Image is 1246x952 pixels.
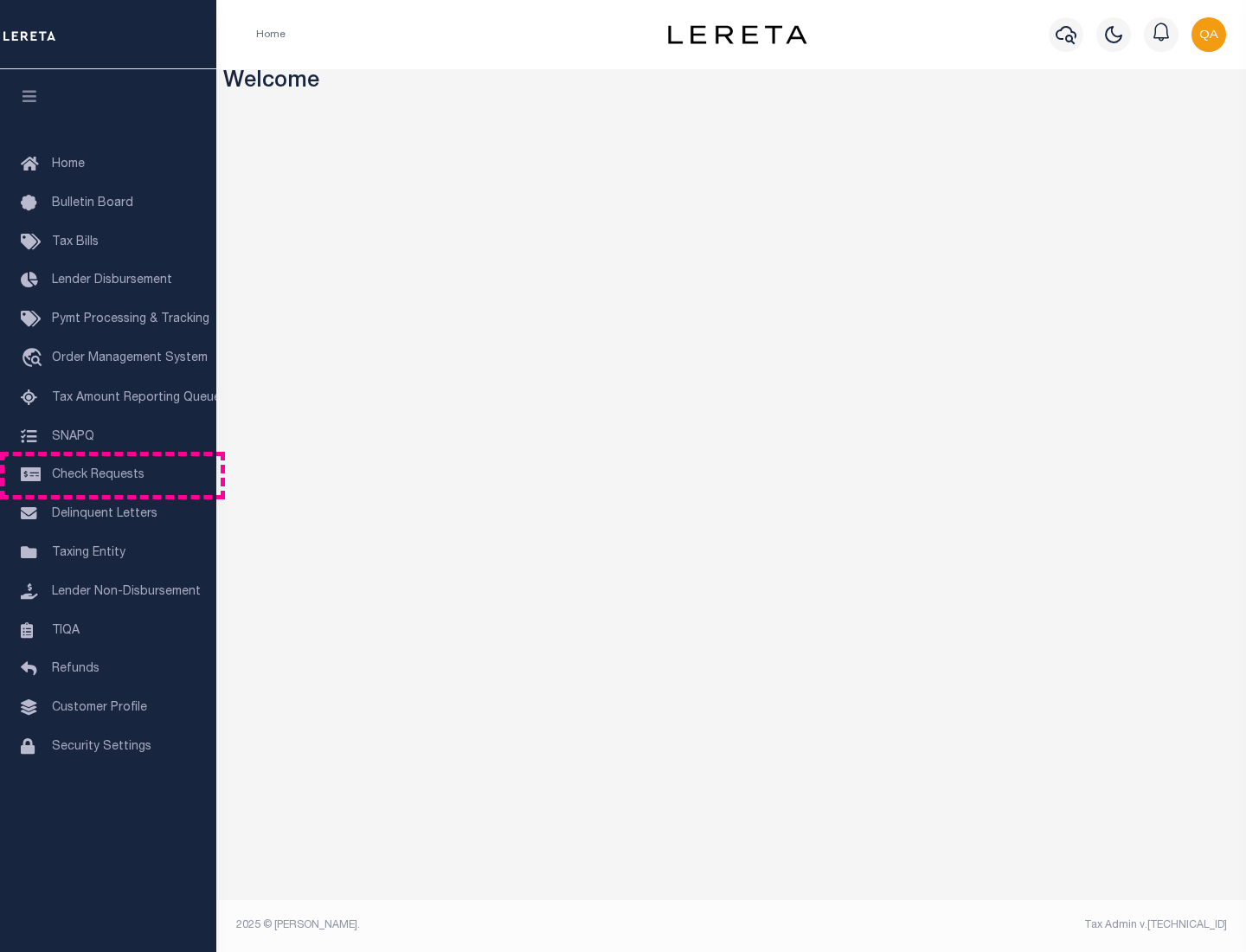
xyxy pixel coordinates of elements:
[52,236,99,248] span: Tax Bills
[52,469,145,481] span: Check Requests
[223,69,1240,96] h3: Welcome
[256,27,286,42] li: Home
[744,917,1227,933] div: Tax Admin v.[TECHNICAL_ID]
[52,702,147,714] span: Customer Profile
[52,508,157,520] span: Delinquent Letters
[1191,17,1226,52] img: svg+xml;base64,PHN2ZyB4bWxucz0iaHR0cDovL3d3dy53My5vcmcvMjAwMC9zdmciIHBvaW50ZXItZXZlbnRzPSJub25lIi...
[668,25,806,44] img: logo-dark.svg
[21,348,48,370] i: travel_explore
[52,158,85,170] span: Home
[52,547,125,559] span: Taxing Entity
[52,274,172,286] span: Lender Disbursement
[52,392,221,404] span: Tax Amount Reporting Queue
[52,741,151,753] span: Security Settings
[52,586,201,598] span: Lender Non-Disbursement
[52,352,208,364] span: Order Management System
[52,663,100,675] span: Refunds
[52,197,133,209] span: Bulletin Board
[223,917,732,933] div: 2025 © [PERSON_NAME].
[52,430,94,442] span: SNAPQ
[52,313,209,325] span: Pymt Processing & Tracking
[52,624,80,636] span: TIQA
